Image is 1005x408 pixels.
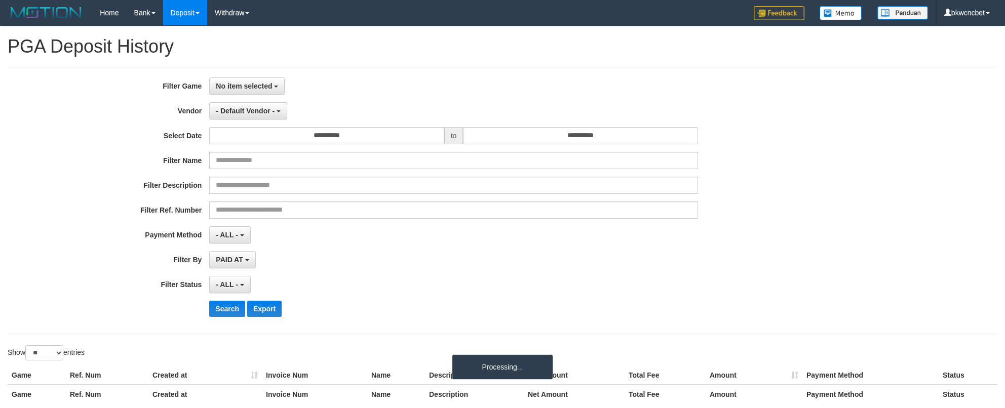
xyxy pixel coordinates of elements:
span: - ALL - [216,280,238,289]
select: Showentries [25,345,63,360]
img: Feedback.jpg [754,6,804,20]
th: Payment Method [802,366,939,385]
th: Description [425,385,524,403]
th: Net Amount [524,385,625,403]
button: - ALL - [209,226,250,243]
th: Created at [148,366,262,385]
button: - Default Vendor - [209,102,287,119]
button: Search [209,301,245,317]
th: Amount [706,366,802,385]
span: No item selected [216,82,272,90]
span: - ALL - [216,231,238,239]
th: Amount [706,385,802,403]
button: - ALL - [209,276,250,293]
th: Invoice Num [262,385,367,403]
button: No item selected [209,77,285,95]
span: - Default Vendor - [216,107,275,115]
th: Net Amount [524,366,625,385]
th: Invoice Num [262,366,367,385]
th: Status [939,366,997,385]
label: Show entries [8,345,85,360]
img: panduan.png [877,6,928,20]
th: Status [939,385,997,403]
th: Game [8,385,66,403]
button: Export [247,301,282,317]
th: Description [425,366,524,385]
h1: PGA Deposit History [8,36,997,57]
th: Total Fee [625,385,706,403]
th: Name [367,385,425,403]
th: Ref. Num [66,385,148,403]
div: Processing... [452,354,553,380]
th: Name [367,366,425,385]
th: Total Fee [625,366,706,385]
th: Ref. Num [66,366,148,385]
th: Game [8,366,66,385]
img: Button%20Memo.svg [820,6,862,20]
button: PAID AT [209,251,255,268]
th: Payment Method [802,385,939,403]
th: Created at [148,385,262,403]
img: MOTION_logo.png [8,5,85,20]
span: to [444,127,463,144]
span: PAID AT [216,256,243,264]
